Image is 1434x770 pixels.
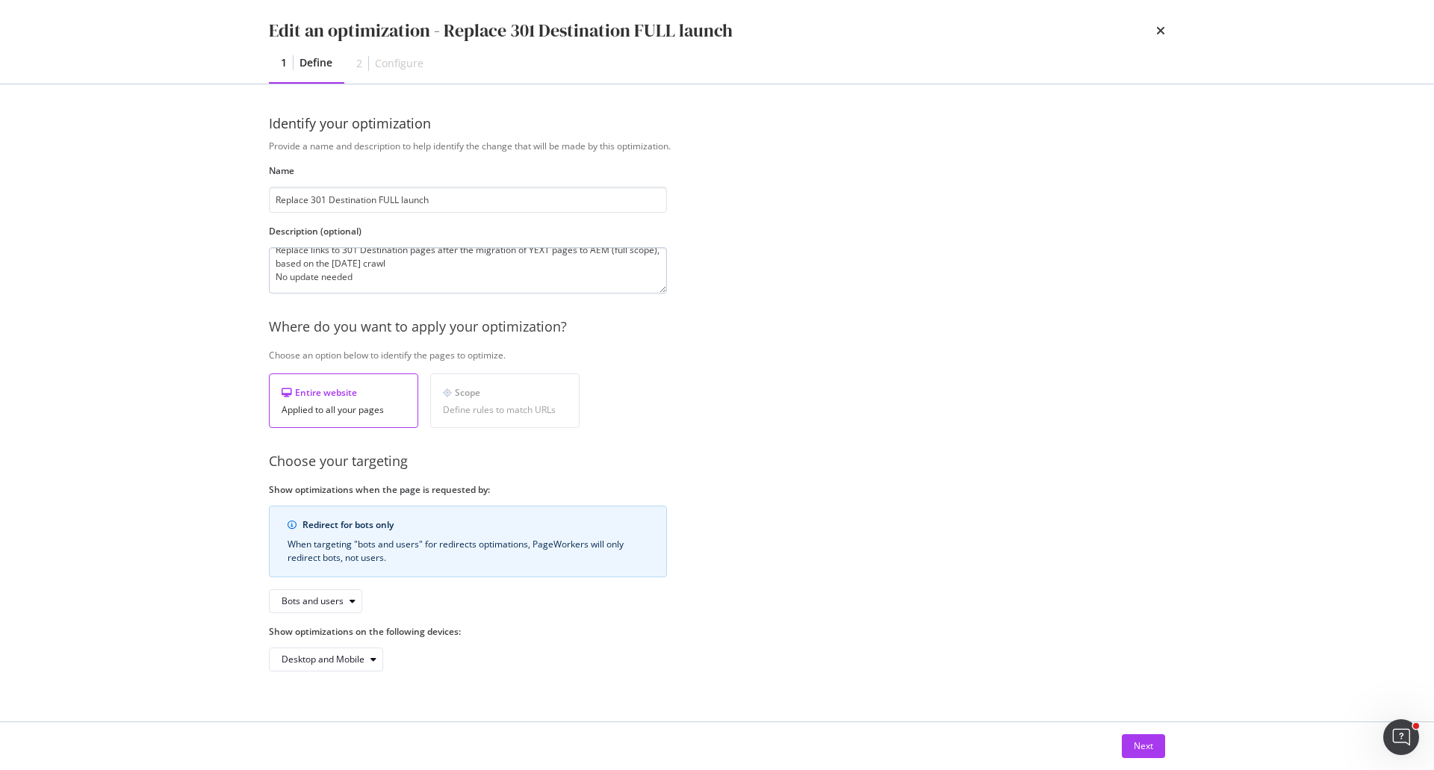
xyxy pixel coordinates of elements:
div: Scope [443,386,567,399]
div: Define rules to match URLs [443,405,567,415]
div: Redirect for bots only [302,518,648,532]
div: Define [299,55,332,70]
div: Edit an optimization - Replace 301 Destination FULL launch [269,18,733,43]
div: Provide a name and description to help identify the change that will be made by this optimization. [269,140,1165,152]
label: Show optimizations on the following devices: [269,625,667,638]
label: Name [269,164,667,177]
div: Desktop and Mobile [282,655,364,664]
div: Applied to all your pages [282,405,406,415]
label: Show optimizations when the page is requested by: [269,483,667,496]
div: Bots and users [282,597,344,606]
input: Enter an optimization name to easily find it back [269,187,667,213]
div: When targeting "bots and users" for redirects optimations, PageWorkers will only redirect bots, n... [288,538,648,565]
div: Next [1134,739,1153,752]
div: Identify your optimization [269,114,1165,134]
label: Description (optional) [269,225,667,237]
button: Bots and users [269,589,362,613]
iframe: Intercom live chat [1383,719,1419,755]
div: Where do you want to apply your optimization? [269,317,1165,337]
button: Desktop and Mobile [269,648,383,671]
textarea: Replace links to 301 Destination pages after the migration of YEXT pages to AEM (full scope), bas... [269,247,667,294]
div: Choose your targeting [269,452,1165,471]
div: info banner [269,506,667,577]
div: 1 [281,55,287,70]
div: Choose an option below to identify the pages to optimize. [269,349,1165,361]
button: Next [1122,734,1165,758]
div: Entire website [282,386,406,399]
div: Configure [375,56,423,71]
div: 2 [356,56,362,71]
div: times [1156,18,1165,43]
